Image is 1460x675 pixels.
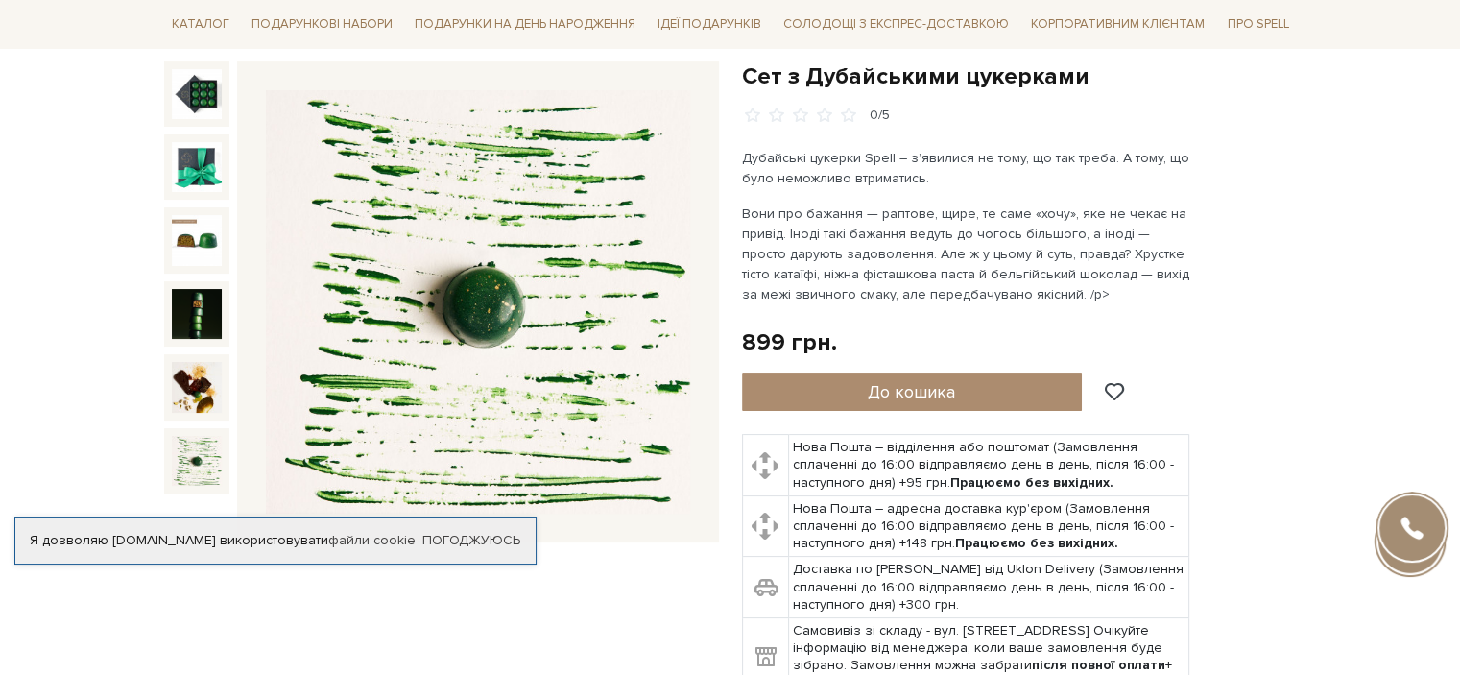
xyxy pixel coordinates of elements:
[950,474,1113,491] b: Працюємо без вихідних.
[244,10,400,39] span: Подарункові набори
[172,289,222,339] img: Сет з Дубайськими цукерками
[172,215,222,265] img: Сет з Дубайськими цукерками
[870,107,890,125] div: 0/5
[172,69,222,119] img: Сет з Дубайськими цукерками
[15,532,536,549] div: Я дозволяю [DOMAIN_NAME] використовувати
[172,142,222,192] img: Сет з Дубайськими цукерками
[407,10,643,39] span: Подарунки на День народження
[776,8,1017,40] a: Солодощі з експрес-доставкою
[788,557,1188,618] td: Доставка по [PERSON_NAME] від Uklon Delivery (Замовлення сплаченні до 16:00 відправляємо день в д...
[742,373,1083,411] button: До кошика
[164,10,237,39] span: Каталог
[1023,8,1212,40] a: Корпоративним клієнтам
[422,532,520,549] a: Погоджуюсь
[328,532,416,548] a: файли cookie
[742,204,1192,304] p: Вони про бажання — раптове, щире, те саме «хочу», яке не чекає на привід. Іноді такі бажання веду...
[1219,10,1296,39] span: Про Spell
[742,148,1192,188] p: Дубайські цукерки Spell – з’явилися не тому, що так треба. А тому, що було неможливо втриматись.
[172,362,222,412] img: Сет з Дубайськими цукерками
[788,495,1188,557] td: Нова Пошта – адресна доставка кур'єром (Замовлення сплаченні до 16:00 відправляємо день в день, п...
[266,90,690,515] img: Сет з Дубайськими цукерками
[955,535,1118,551] b: Працюємо без вихідних.
[788,435,1188,496] td: Нова Пошта – відділення або поштомат (Замовлення сплаченні до 16:00 відправляємо день в день, піс...
[742,61,1297,91] h1: Сет з Дубайськими цукерками
[172,436,222,486] img: Сет з Дубайськими цукерками
[742,327,837,357] div: 899 грн.
[650,10,769,39] span: Ідеї подарунків
[1032,657,1165,673] b: після повної оплати
[868,381,955,402] span: До кошика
